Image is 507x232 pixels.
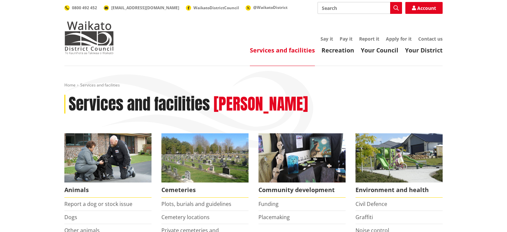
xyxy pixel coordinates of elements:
[355,200,387,208] a: Civil Defence
[193,5,239,11] span: WaikatoDistrictCouncil
[355,133,443,182] img: New housing in Pokeno
[361,46,398,54] a: Your Council
[258,182,346,198] span: Community development
[64,21,114,54] img: Waikato District Council - Te Kaunihera aa Takiwaa o Waikato
[161,182,249,198] span: Cemeteries
[250,46,315,54] a: Services and facilities
[64,133,152,198] a: Waikato District Council Animal Control team Animals
[161,200,231,208] a: Plots, burials and guidelines
[405,2,443,14] a: Account
[64,200,132,208] a: Report a dog or stock issue
[386,36,412,42] a: Apply for it
[72,5,97,11] span: 0800 492 452
[111,5,179,11] span: [EMAIL_ADDRESS][DOMAIN_NAME]
[258,214,290,221] a: Placemaking
[186,5,239,11] a: WaikatoDistrictCouncil
[258,133,346,198] a: Matariki Travelling Suitcase Art Exhibition Community development
[258,133,346,182] img: Matariki Travelling Suitcase Art Exhibition
[64,5,97,11] a: 0800 492 452
[321,36,333,42] a: Say it
[69,95,210,114] h1: Services and facilities
[405,46,443,54] a: Your District
[214,95,308,114] h2: [PERSON_NAME]
[80,82,120,88] span: Services and facilities
[355,214,373,221] a: Graffiti
[64,133,152,182] img: Animal Control
[318,2,402,14] input: Search input
[253,5,287,10] span: @WaikatoDistrict
[418,36,443,42] a: Contact us
[64,214,77,221] a: Dogs
[104,5,179,11] a: [EMAIL_ADDRESS][DOMAIN_NAME]
[161,133,249,198] a: Huntly Cemetery Cemeteries
[161,133,249,182] img: Huntly Cemetery
[355,133,443,198] a: New housing in Pokeno Environment and health
[161,214,210,221] a: Cemetery locations
[64,83,443,88] nav: breadcrumb
[64,82,76,88] a: Home
[246,5,287,10] a: @WaikatoDistrict
[340,36,353,42] a: Pay it
[355,182,443,198] span: Environment and health
[64,182,152,198] span: Animals
[359,36,379,42] a: Report it
[258,200,279,208] a: Funding
[321,46,354,54] a: Recreation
